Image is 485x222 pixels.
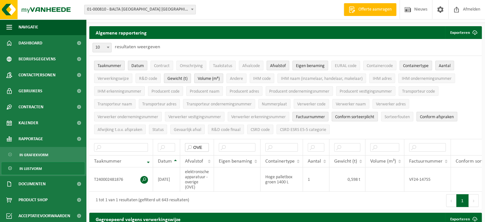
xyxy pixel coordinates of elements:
button: EURAL codeEURAL code: Activate to sort [331,61,360,70]
span: 10 [93,43,111,52]
span: Volume (m³) [370,159,396,164]
span: Afwijking t.o.v. afspraken [98,127,142,132]
td: 0,598 t [329,167,365,192]
button: Verwerker adresVerwerker adres: Activate to sort [372,99,409,109]
span: Verwerker vestigingsnummer [168,115,221,119]
span: Verwerker adres [376,102,406,107]
div: 1 tot 1 van 1 resultaten (gefilterd uit 643 resultaten) [92,195,189,206]
button: Verwerker ondernemingsnummerVerwerker ondernemingsnummer: Activate to sort [94,112,162,121]
span: Verwerkingswijze [98,76,129,81]
span: Conform afspraken [420,115,454,119]
td: Hoge palletbox groen 1400 L [261,167,303,192]
span: In lijstvorm [19,163,42,175]
span: Gewicht (t) [334,159,357,164]
button: Verwerker erkenningsnummerVerwerker erkenningsnummer: Activate to sort [228,112,289,121]
button: FactuurnummerFactuurnummer: Activate to sort [292,112,328,121]
span: Producent adres [230,89,259,94]
span: Dashboard [18,35,42,51]
span: 01-000810 - BALTA OUDENAARDE NV - OUDENAARDE [85,5,195,14]
button: Transporteur adresTransporteur adres: Activate to sort [139,99,180,109]
button: 1 [456,194,469,207]
span: Nummerplaat [262,102,287,107]
button: Verwerker vestigingsnummerVerwerker vestigingsnummer: Activate to sort [165,112,224,121]
button: IHM ondernemingsnummerIHM ondernemingsnummer: Activate to sort [398,73,455,83]
td: 1 [303,167,329,192]
button: VerwerkingswijzeVerwerkingswijze: Activate to sort [94,73,132,83]
span: Datum [158,159,172,164]
button: AfvalcodeAfvalcode: Activate to sort [239,61,263,70]
a: In grafiekvorm [2,149,85,161]
span: IHM naam (inzamelaar, handelaar, makelaar) [281,76,363,81]
button: IHM adresIHM adres: Activate to sort [369,73,395,83]
span: Status [152,127,164,132]
span: Containertype [265,159,295,164]
td: VF24-14755 [404,167,451,192]
span: Producent naam [190,89,219,94]
button: Producent adresProducent adres: Activate to sort [226,86,262,96]
span: Afvalstof [270,64,286,68]
span: IHM adres [373,76,392,81]
span: Aantal [439,64,451,68]
span: Navigatie [18,19,38,35]
span: Verwerker code [297,102,326,107]
button: Producent vestigingsnummerProducent vestigingsnummer: Activate to sort [336,86,395,96]
span: Producent ondernemingsnummer [269,89,329,94]
a: In lijstvorm [2,162,85,174]
td: elektronische apparatuur - overige (OVE) [180,167,214,192]
button: Verwerker naamVerwerker naam: Activate to sort [332,99,369,109]
span: Containercode [367,64,393,68]
button: Gevaarlijk afval : Activate to sort [170,125,205,134]
button: Exporteren [445,26,481,39]
span: Afvalstof [185,159,203,164]
span: Datum [131,64,144,68]
span: Sorteerfouten [385,115,410,119]
span: CSRD ESRS E5-5 categorie [280,127,326,132]
td: T240002481876 [89,167,153,192]
span: 01-000810 - BALTA OUDENAARDE NV - OUDENAARDE [84,5,196,14]
span: Contactpersonen [18,67,55,83]
button: CSRD codeCSRD code: Activate to sort [247,125,273,134]
button: CSRD ESRS E5-5 categorieCSRD ESRS E5-5 categorie: Activate to sort [276,125,330,134]
span: Factuurnummer [409,159,443,164]
span: Bedrijfsgegevens [18,51,56,67]
span: Product Shop [18,192,48,208]
span: Eigen benaming [219,159,252,164]
button: AndereAndere: Activate to sort [226,73,246,83]
span: In grafiekvorm [19,149,48,161]
span: Gebruikers [18,83,42,99]
span: CSRD code [251,127,270,132]
button: IHM erkenningsnummerIHM erkenningsnummer: Activate to sort [94,86,145,96]
span: Producent code [151,89,180,94]
span: Transporteur code [402,89,435,94]
button: DatumDatum: Activate to sort [128,61,147,70]
span: Volume (m³) [198,76,220,81]
button: ContainertypeContainertype: Activate to sort [400,61,432,70]
button: TaaknummerTaaknummer: Activate to remove sorting [94,61,125,70]
button: TaakstatusTaakstatus: Activate to sort [209,61,236,70]
span: R&D code finaal [211,127,240,132]
button: Verwerker codeVerwerker code: Activate to sort [294,99,329,109]
button: NummerplaatNummerplaat: Activate to sort [258,99,290,109]
span: Afvalcode [242,64,260,68]
button: Transporteur codeTransporteur code: Activate to sort [399,86,438,96]
span: Contract [154,64,170,68]
button: Transporteur naamTransporteur naam: Activate to sort [94,99,136,109]
button: IHM naam (inzamelaar, handelaar, makelaar)IHM naam (inzamelaar, handelaar, makelaar): Activate to... [277,73,366,83]
span: IHM erkenningsnummer [98,89,141,94]
h2: Algemene rapportering [89,26,153,39]
span: IHM ondernemingsnummer [402,76,452,81]
button: StatusStatus: Activate to sort [149,125,167,134]
span: 10 [92,43,112,52]
button: IHM codeIHM code: Activate to sort [250,73,274,83]
td: [DATE] [153,167,180,192]
span: Documenten [18,176,46,192]
button: Conform sorteerplicht : Activate to sort [332,112,378,121]
span: Verwerker ondernemingsnummer [98,115,158,119]
button: R&D codeR&amp;D code: Activate to sort [136,73,161,83]
span: Gewicht (t) [167,76,187,81]
span: Gevaarlijk afval [174,127,201,132]
span: Eigen benaming [296,64,325,68]
a: Offerte aanvragen [344,3,396,16]
span: Offerte aanvragen [357,6,393,13]
button: ContractContract: Activate to sort [151,61,173,70]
